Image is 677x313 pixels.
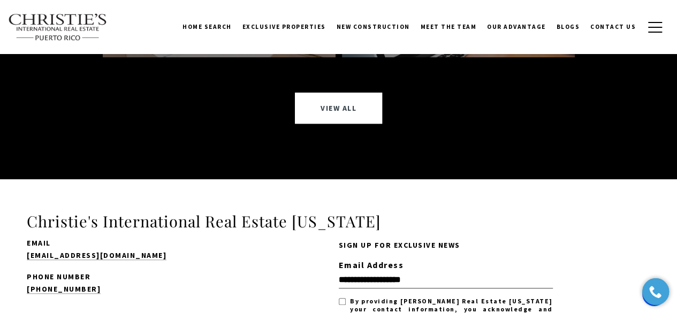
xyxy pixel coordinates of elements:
[557,23,580,30] span: Blogs
[641,12,669,43] button: button
[337,23,410,30] span: New Construction
[339,298,346,305] input: By providing Christie's Real Estate Puerto Rico your contact information, you acknowledge and agr...
[295,93,382,124] a: View All
[331,13,415,40] a: New Construction
[585,13,641,40] a: Contact Us
[27,211,650,232] h3: Christie's International Real Estate [US_STATE]
[339,239,553,251] p: Sign up for exclusive news
[177,13,237,40] a: Home Search
[551,13,585,40] a: Blogs
[27,239,241,247] p: Email
[27,250,166,260] a: send an email to admin@cirepr.com
[487,23,546,30] span: Our Advantage
[590,23,636,30] span: Contact Us
[237,13,331,40] a: Exclusive Properties
[27,284,101,294] a: call (939) 337-3000
[339,258,553,272] label: Email Address
[27,273,241,280] p: Phone Number
[415,13,482,40] a: Meet the Team
[8,13,108,41] img: Christie's International Real Estate text transparent background
[482,13,551,40] a: Our Advantage
[242,23,326,30] span: Exclusive Properties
